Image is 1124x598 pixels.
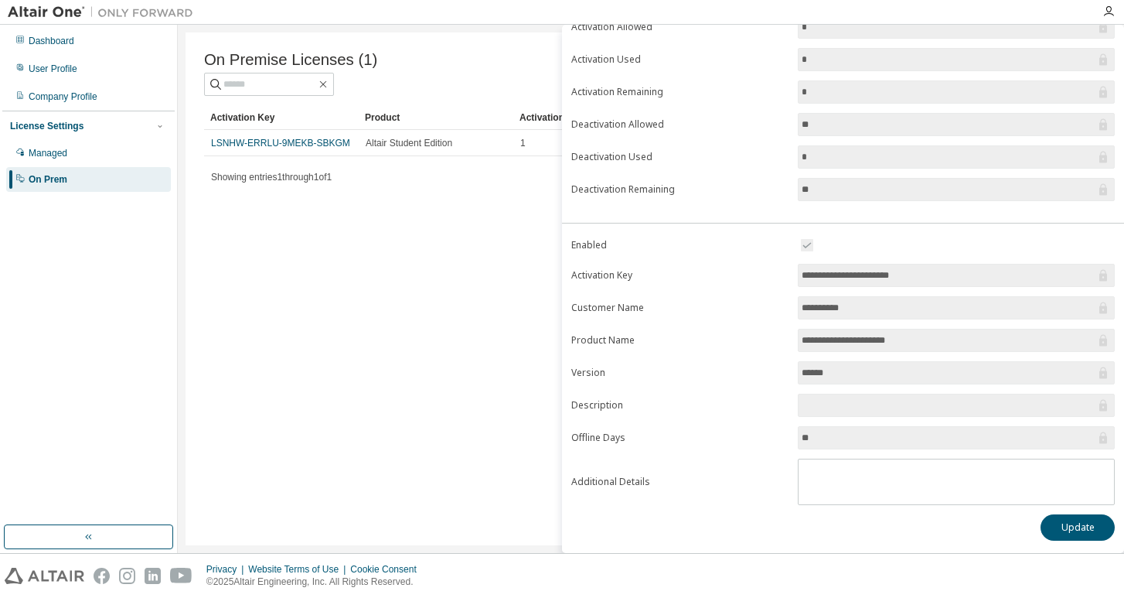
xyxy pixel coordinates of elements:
label: Customer Name [571,302,789,314]
label: Deactivation Used [571,151,789,163]
div: Activation Key [210,105,353,130]
label: Product Name [571,334,789,347]
div: Product [365,105,507,130]
span: Showing entries 1 through 1 of 1 [211,172,332,183]
label: Activation Key [571,269,789,282]
div: License Settings [10,120,83,132]
div: Privacy [206,563,248,576]
label: Deactivation Allowed [571,118,789,131]
label: Enabled [571,239,789,251]
img: facebook.svg [94,568,110,584]
img: instagram.svg [119,568,135,584]
div: On Prem [29,173,67,186]
p: © 2025 Altair Engineering, Inc. All Rights Reserved. [206,576,426,589]
div: Cookie Consent [350,563,425,576]
label: Description [571,399,789,412]
label: Deactivation Remaining [571,183,789,196]
img: Altair One [8,5,201,20]
div: Managed [29,147,67,159]
span: On Premise Licenses (1) [204,51,377,69]
img: linkedin.svg [145,568,161,584]
button: Update [1041,514,1115,541]
label: Activation Used [571,53,789,66]
div: User Profile [29,63,77,75]
div: Activation Allowed [519,105,662,130]
a: LSNHW-ERRLU-9MEKB-SBKGM [211,138,350,149]
img: youtube.svg [170,568,192,584]
img: altair_logo.svg [5,568,84,584]
label: Additional Details [571,476,789,488]
div: Website Terms of Use [248,563,350,576]
label: Activation Allowed [571,21,789,33]
label: Activation Remaining [571,86,789,98]
label: Offline Days [571,432,789,444]
span: 1 [520,137,526,149]
span: Altair Student Edition [366,137,452,149]
div: Company Profile [29,91,97,103]
label: Version [571,367,789,379]
div: Dashboard [29,35,74,47]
